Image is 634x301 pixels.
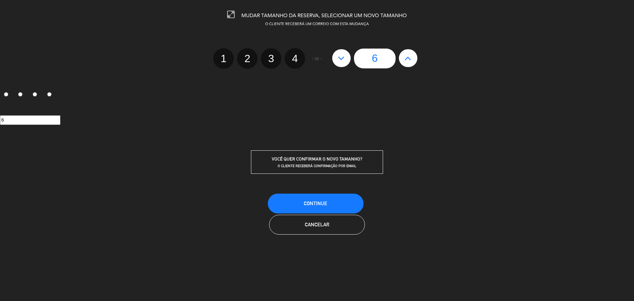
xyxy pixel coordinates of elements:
input: 4 [47,92,52,96]
label: 2 [15,90,29,101]
span: Cancelar [305,222,329,227]
label: 3 [261,48,281,69]
button: CONTINUE [268,194,364,213]
input: 3 [33,92,37,96]
label: 3 [29,90,44,101]
span: - or - [312,55,322,62]
label: 2 [237,48,258,69]
label: 4 [43,90,58,101]
label: 4 [285,48,305,69]
span: O CLIENTE RECEBERÁ UM CORREIO COM ESTA MUDANÇA [265,22,369,26]
input: 1 [4,92,8,96]
span: CONTINUE [304,201,327,206]
input: 2 [18,92,22,96]
span: O CLIENTE RECEBERÁ CONFIRMAÇÃO POR EMAIL [278,164,356,168]
label: 1 [213,48,234,69]
button: Cancelar [269,215,365,235]
span: MUDAR TAMANHO DA RESERVA, SELECIONAR UM NOVO TAMANHO [241,13,407,19]
span: VOCÊ QUER CONFIRMAR O NOVO TAMANHO? [272,156,362,162]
